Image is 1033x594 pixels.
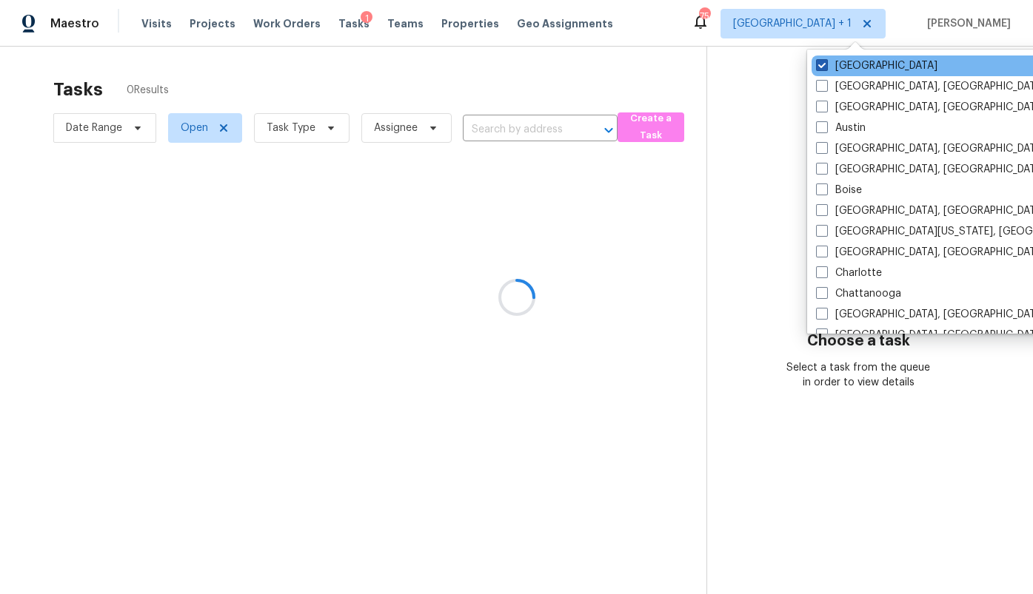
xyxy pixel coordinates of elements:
[361,11,372,26] div: 1
[699,9,709,24] div: 75
[816,121,866,135] label: Austin
[816,286,901,301] label: Chattanooga
[816,183,862,198] label: Boise
[816,266,882,280] label: Charlotte
[816,58,937,73] label: [GEOGRAPHIC_DATA]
